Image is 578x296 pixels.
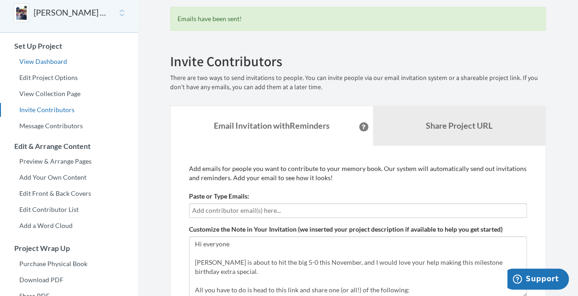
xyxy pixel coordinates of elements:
[214,120,330,131] strong: Email Invitation with Reminders
[170,74,546,92] p: There are two ways to send invitations to people. You can invite people via our email invitation ...
[34,7,108,19] button: [PERSON_NAME] 50
[189,225,503,234] label: Customize the Note in Your Invitation (we inserted your project description if available to help ...
[189,164,527,182] p: Add emails for people you want to contribute to your memory book. Our system will automatically s...
[507,268,569,291] iframe: Opens a widget where you can chat to one of our agents
[192,205,524,216] input: Add contributor email(s) here...
[0,244,138,252] h3: Project Wrap Up
[170,54,546,69] h2: Invite Contributors
[0,42,138,50] h3: Set Up Project
[426,120,492,131] b: Share Project URL
[189,192,249,201] label: Paste or Type Emails:
[170,7,546,31] div: Emails have been sent!
[0,142,138,150] h3: Edit & Arrange Content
